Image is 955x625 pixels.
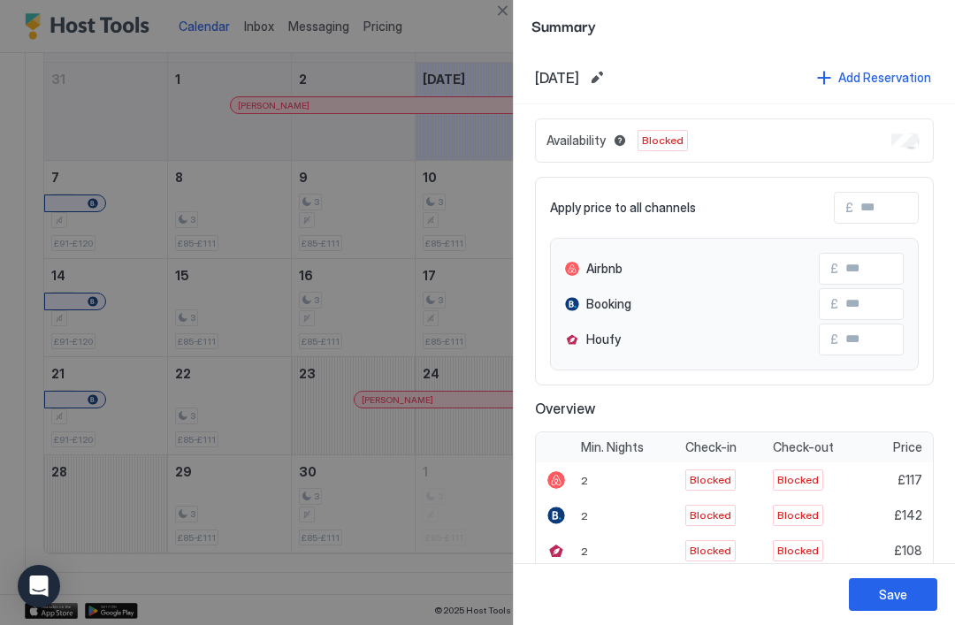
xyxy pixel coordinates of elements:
span: Blocked [690,543,731,559]
span: £142 [894,507,922,523]
div: Add Reservation [838,68,931,87]
span: £ [830,296,838,312]
span: 2 [581,545,588,558]
span: £ [830,332,838,347]
span: Blocked [777,543,819,559]
span: £117 [898,472,922,488]
span: Summary [531,14,937,36]
button: Add Reservation [814,65,934,89]
span: Blocked [777,507,819,523]
button: Edit date range [586,67,607,88]
span: Apply price to all channels [550,200,696,216]
span: Availability [546,133,606,149]
button: Save [849,578,937,611]
div: Open Intercom Messenger [18,565,60,607]
span: £ [845,200,853,216]
span: £ [830,261,838,277]
div: Save [879,585,907,604]
span: Price [893,439,922,455]
span: Check-out [773,439,834,455]
span: [DATE] [535,69,579,87]
span: Booking [586,296,631,312]
span: Blocked [777,472,819,488]
button: Blocked dates override all pricing rules and remain unavailable until manually unblocked [609,130,630,151]
span: Overview [535,400,934,417]
span: Houfy [586,332,621,347]
span: 2 [581,474,588,487]
span: Airbnb [586,261,623,277]
span: £108 [894,543,922,559]
span: Blocked [690,507,731,523]
span: Check-in [685,439,737,455]
span: Min. Nights [581,439,644,455]
span: 2 [581,509,588,522]
span: Blocked [690,472,731,488]
span: Blocked [642,133,684,149]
